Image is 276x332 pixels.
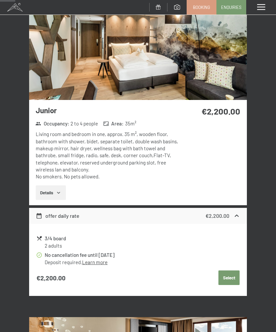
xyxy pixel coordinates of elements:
div: 3/4 board [45,235,240,242]
button: Details [36,185,66,200]
div: 2 adults [45,242,240,249]
strong: €2,200.00 [202,106,240,116]
strong: Occupancy : [35,120,69,127]
div: offer daily rate€2,200.00 [29,208,247,224]
button: Select [218,270,240,285]
img: mss_renderimg.php [29,12,247,100]
h3: Junior [36,105,182,116]
div: Deposit required. [45,259,240,266]
strong: Area : [103,120,124,127]
span: Enquiries [221,4,242,10]
a: Learn more [82,259,108,265]
div: offer daily rate [36,212,79,220]
span: 35 m² [125,120,136,127]
strong: €2,200.00 [36,274,66,283]
div: Living room and bedroom in one, approx. 35 m², wooden floor, bathroom with shower, bidet, separat... [36,131,182,180]
span: 2 to 4 people [70,120,98,127]
span: Booking [193,4,210,10]
a: Enquiries [217,0,246,14]
strong: €2,200.00 [206,213,229,219]
a: Booking [187,0,216,14]
div: No cancellation fee until [DATE] [45,251,240,259]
